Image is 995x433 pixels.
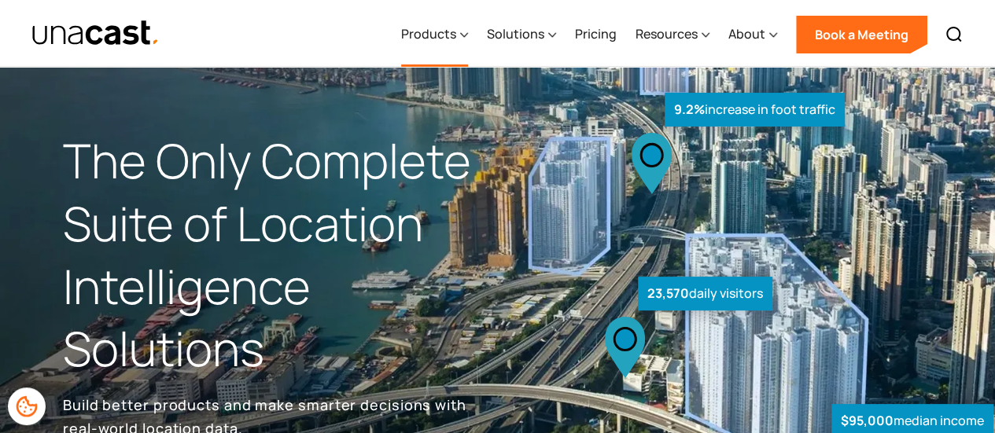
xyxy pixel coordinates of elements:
img: Search icon [945,25,964,44]
strong: $95,000 [841,412,894,429]
strong: 9.2% [674,101,705,118]
div: Products [401,24,456,43]
a: Pricing [575,2,617,67]
a: Book a Meeting [796,16,927,53]
img: Unacast text logo [31,20,160,47]
div: increase in foot traffic [665,93,845,127]
div: daily visitors [638,277,772,310]
div: Solutions [487,2,556,67]
div: Resources [636,2,709,67]
a: home [31,20,160,47]
div: Cookie Preferences [8,387,46,425]
div: Solutions [487,24,544,43]
strong: 23,570 [647,284,689,302]
div: Resources [636,24,698,43]
div: About [728,24,765,43]
h1: The Only Complete Suite of Location Intelligence Solutions [63,130,498,380]
div: About [728,2,777,67]
div: Products [401,2,468,67]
